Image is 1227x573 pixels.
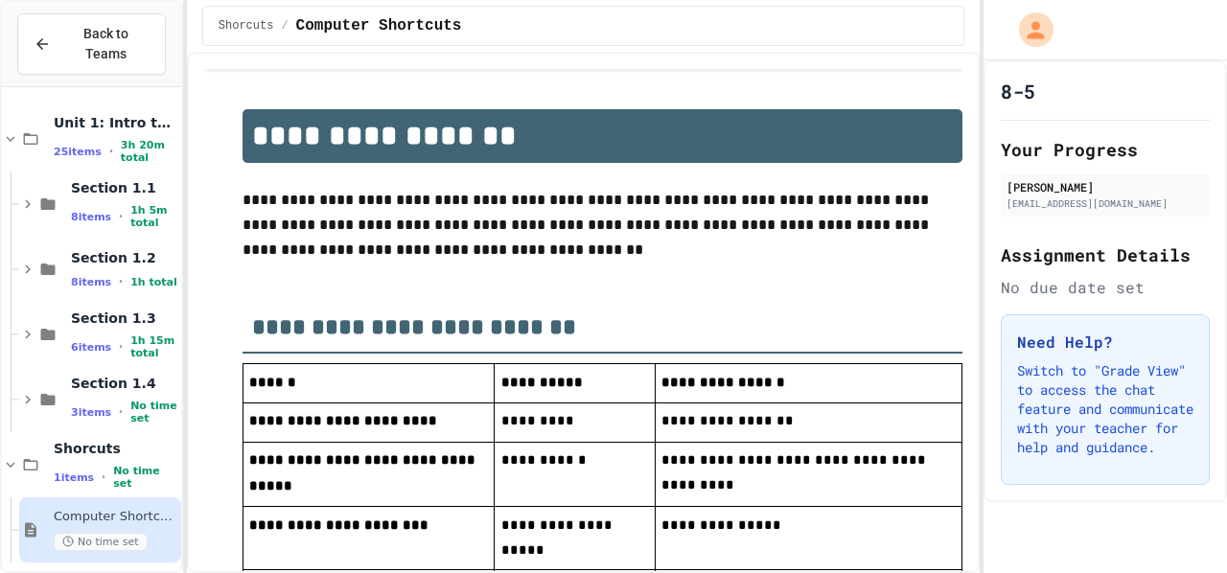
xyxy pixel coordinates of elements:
[999,8,1058,52] div: My Account
[219,18,274,34] span: Shorcuts
[17,13,166,75] button: Back to Teams
[71,179,177,196] span: Section 1.1
[296,14,462,37] span: Computer Shortcuts
[54,440,177,457] span: Shorcuts
[119,274,123,289] span: •
[71,211,111,223] span: 8 items
[1007,178,1204,195] div: [PERSON_NAME]
[1001,276,1210,299] div: No due date set
[121,139,177,164] span: 3h 20m total
[54,471,94,484] span: 1 items
[1068,413,1208,494] iframe: chat widget
[1017,331,1193,354] h3: Need Help?
[119,339,123,355] span: •
[54,533,148,551] span: No time set
[1001,136,1210,163] h2: Your Progress
[71,249,177,266] span: Section 1.2
[281,18,288,34] span: /
[1001,241,1210,268] h2: Assignment Details
[54,114,177,131] span: Unit 1: Intro to CS
[130,334,177,359] span: 1h 15m total
[1007,196,1204,211] div: [EMAIL_ADDRESS][DOMAIN_NAME]
[71,309,177,327] span: Section 1.3
[1146,496,1208,554] iframe: chat widget
[71,406,111,419] span: 3 items
[1001,78,1035,104] h1: 8-5
[71,375,177,392] span: Section 1.4
[130,400,177,424] span: No time set
[62,24,150,64] span: Back to Teams
[54,509,177,525] span: Computer Shortcuts
[71,276,111,288] span: 8 items
[113,465,177,490] span: No time set
[54,146,102,158] span: 25 items
[109,144,113,159] span: •
[130,276,177,288] span: 1h total
[119,209,123,224] span: •
[102,470,105,485] span: •
[1017,361,1193,457] p: Switch to "Grade View" to access the chat feature and communicate with your teacher for help and ...
[119,404,123,420] span: •
[130,204,177,229] span: 1h 5m total
[71,341,111,354] span: 6 items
